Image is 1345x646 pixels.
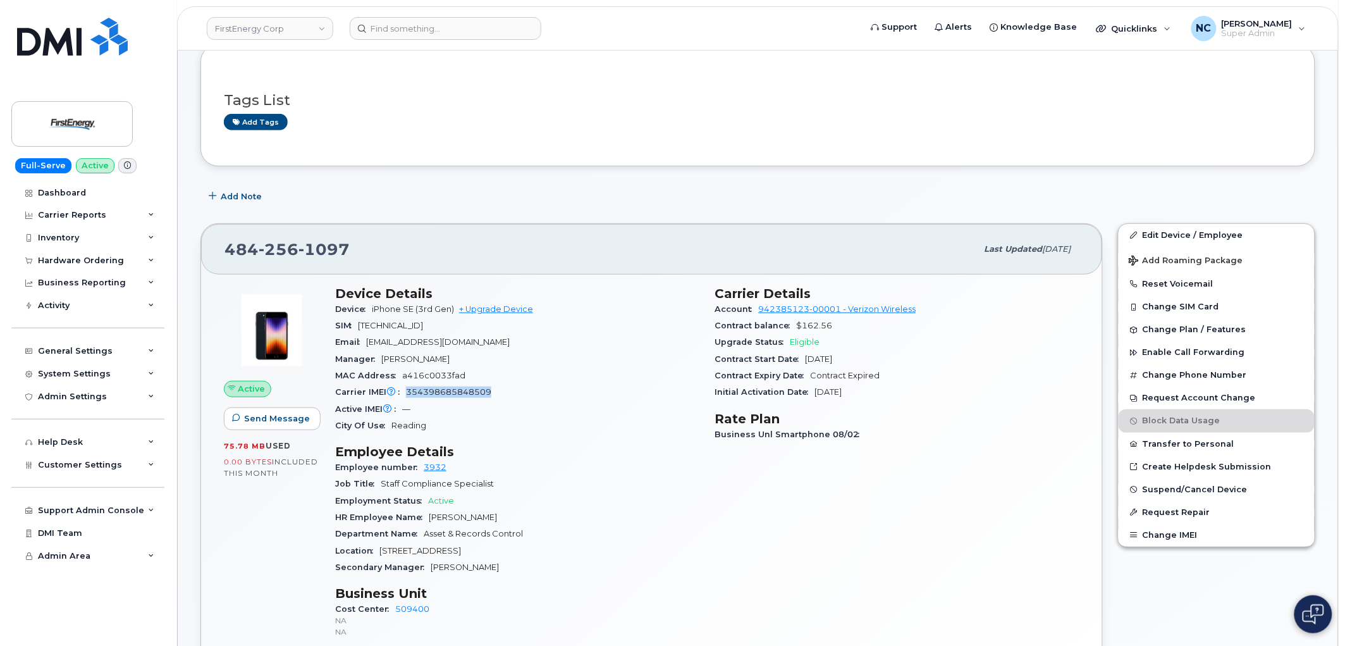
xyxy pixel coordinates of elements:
span: Enable Call Forwarding [1143,348,1245,357]
img: image20231002-3703462-1angbar.jpeg [234,292,310,368]
span: Active IMEI [335,404,402,414]
button: Enable Call Forwarding [1119,341,1315,364]
span: [DATE] [1043,244,1071,254]
span: MAC Address [335,371,402,380]
button: Transfer to Personal [1119,433,1315,456]
span: Email [335,337,366,347]
span: Account [715,304,759,314]
span: [PERSON_NAME] [1222,18,1293,28]
span: [PERSON_NAME] [381,354,450,364]
span: Employment Status [335,496,428,506]
span: Cost Center [335,604,395,614]
span: Reading [391,421,426,430]
span: HR Employee Name [335,512,429,522]
span: Carrier IMEI [335,387,406,397]
span: iPhone SE (3rd Gen) [372,304,454,314]
button: Change Phone Number [1119,364,1315,387]
span: Add Roaming Package [1129,256,1243,268]
span: Eligible [790,337,820,347]
span: 1097 [298,240,350,259]
span: Department Name [335,529,424,538]
a: Support [863,15,926,40]
span: Alerts [946,21,973,34]
span: Suspend/Cancel Device [1143,485,1248,494]
button: Suspend/Cancel Device [1119,478,1315,501]
button: Add Note [200,185,273,208]
span: 256 [259,240,298,259]
span: [DATE] [806,354,833,364]
span: Job Title [335,479,381,488]
h3: Rate Plan [715,411,1080,426]
span: NC [1196,21,1212,36]
span: 75.78 MB [224,442,266,450]
span: Active [428,496,454,506]
span: — [402,404,410,414]
span: used [266,441,291,450]
span: Contract balance [715,321,797,330]
span: Staff Compliance Specialist [381,479,494,488]
a: 942385123-00001 - Verizon Wireless [759,304,916,314]
div: Quicklinks [1088,16,1180,41]
span: Manager [335,354,381,364]
button: Change IMEI [1119,524,1315,547]
span: Contract Start Date [715,354,806,364]
h3: Device Details [335,286,700,301]
a: Edit Device / Employee [1119,224,1315,247]
button: Block Data Usage [1119,409,1315,432]
span: Active [238,383,266,395]
span: Support [882,21,918,34]
span: Contract Expiry Date [715,371,811,380]
h3: Tags List [224,92,1292,108]
a: 3932 [424,463,446,472]
button: Change Plan / Features [1119,318,1315,341]
a: Add tags [224,114,288,130]
span: [PERSON_NAME] [431,562,499,572]
a: Create Helpdesk Submission [1119,456,1315,478]
button: Send Message [224,407,321,430]
span: Contract Expired [811,371,880,380]
input: Find something... [350,17,541,40]
a: Alerts [926,15,981,40]
span: [TECHNICAL_ID] [358,321,423,330]
h3: Business Unit [335,586,700,601]
span: City Of Use [335,421,391,430]
p: NA [335,615,700,626]
a: + Upgrade Device [459,304,533,314]
a: Knowledge Base [981,15,1086,40]
span: [EMAIL_ADDRESS][DOMAIN_NAME] [366,337,510,347]
span: 484 [224,240,350,259]
button: Request Repair [1119,501,1315,524]
button: Request Account Change [1119,387,1315,409]
button: Change SIM Card [1119,295,1315,318]
span: Location [335,546,379,556]
img: Open chat [1303,604,1324,624]
span: [STREET_ADDRESS] [379,546,461,556]
span: SIM [335,321,358,330]
span: Initial Activation Date [715,387,815,397]
span: Last updated [985,244,1043,254]
span: a416c0033fad [402,371,465,380]
h3: Carrier Details [715,286,1080,301]
button: Add Roaming Package [1119,247,1315,273]
span: [PERSON_NAME] [429,512,497,522]
span: included this month [224,457,318,478]
span: Add Note [221,190,262,202]
button: Reset Voicemail [1119,273,1315,295]
span: Device [335,304,372,314]
a: 509400 [395,604,429,614]
p: NA [335,626,700,637]
span: Send Message [244,413,310,425]
span: Upgrade Status [715,337,790,347]
span: Asset & Records Control [424,529,523,538]
span: Quicklinks [1112,23,1158,34]
div: Nicholas Capella [1182,16,1315,41]
span: 0.00 Bytes [224,457,272,466]
span: Change Plan / Features [1143,325,1246,335]
span: [DATE] [815,387,842,397]
span: $162.56 [797,321,833,330]
span: Business Unl Smartphone 08/02 [715,430,866,439]
span: Employee number [335,463,424,472]
span: Knowledge Base [1001,21,1078,34]
a: FirstEnergy Corp [207,17,333,40]
span: 354398685848509 [406,387,491,397]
